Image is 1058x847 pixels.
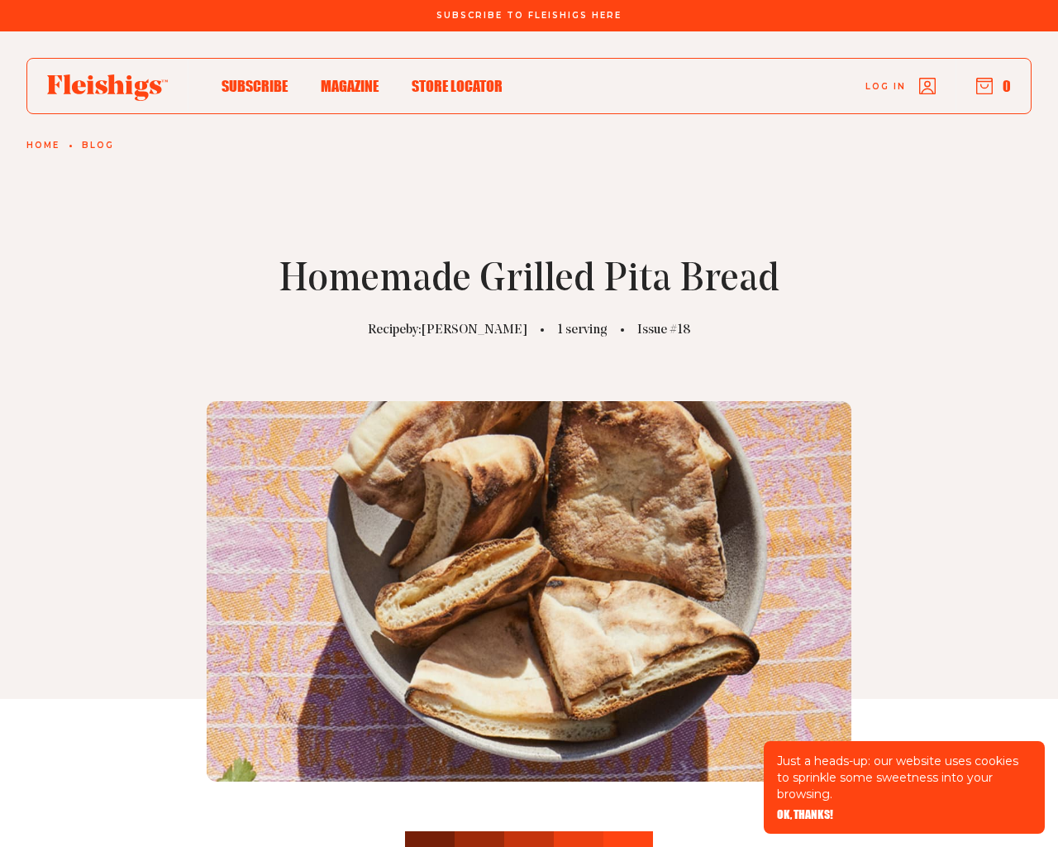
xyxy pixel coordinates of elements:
a: Blog [82,141,114,151]
a: Home [26,141,60,151]
button: OK, THANKS! [777,809,833,821]
a: Magazine [321,74,379,97]
button: 0 [976,77,1011,95]
span: Store locator [412,77,503,95]
p: Issue #18 [637,320,691,340]
a: Log in [865,78,936,94]
a: Store locator [412,74,503,97]
span: Log in [865,80,906,93]
span: Subscribe To Fleishigs Here [436,11,622,21]
p: Just a heads-up: our website uses cookies to sprinkle some sweetness into your browsing. [777,753,1032,802]
a: Subscribe To Fleishigs Here [433,11,625,19]
img: Homemade Grilled Pita Bread [207,401,851,782]
h1: Homemade Grilled Pita Bread [279,261,779,300]
span: Magazine [321,77,379,95]
p: Recipe by: [PERSON_NAME] [368,320,527,340]
span: Subscribe [222,77,288,95]
p: 1 serving [557,320,608,340]
a: Subscribe [222,74,288,97]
